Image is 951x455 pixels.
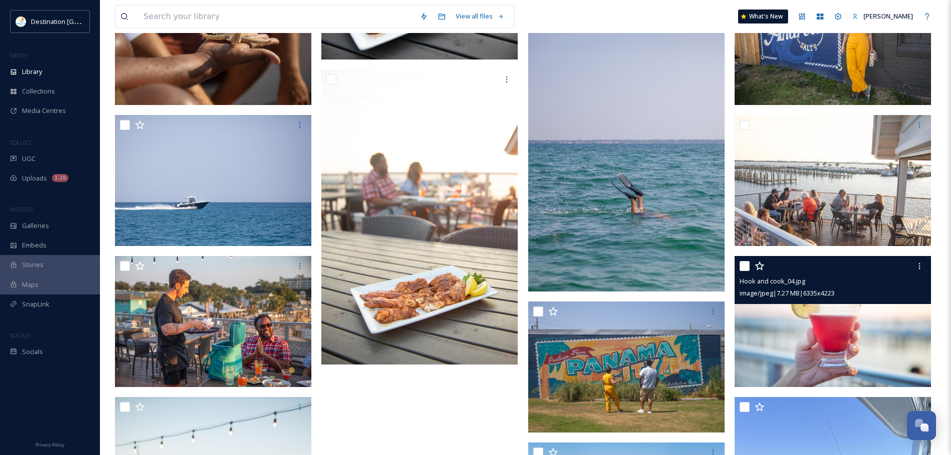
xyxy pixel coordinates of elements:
[52,174,68,182] div: 1.1k
[10,205,33,213] span: WIDGETS
[22,221,49,230] span: Galleries
[10,331,30,339] span: SOCIALS
[451,6,509,26] a: View all files
[22,299,49,309] span: SnapLink
[740,288,835,297] span: image/jpeg | 7.27 MB | 6335 x 4223
[22,240,46,250] span: Embeds
[22,280,38,289] span: Maps
[740,276,805,285] span: Hook and cook_04.jpg
[907,411,936,440] button: Open Chat
[10,138,31,146] span: COLLECT
[22,154,35,163] span: UGC
[31,16,130,26] span: Destination [GEOGRAPHIC_DATA]
[735,256,931,387] img: Hook and cook_04.jpg
[22,173,47,183] span: Uploads
[22,67,42,76] span: Library
[22,347,43,356] span: Socials
[115,256,311,387] img: Hook and cook_06.jpg
[16,16,26,26] img: download.png
[22,260,43,269] span: Stories
[115,115,311,246] img: speed boat.jpg
[10,51,27,59] span: MEDIA
[138,5,415,27] input: Search your library
[22,106,66,115] span: Media Centres
[35,438,64,450] a: Privacy Policy
[735,115,931,246] img: Hook and cook_07.jpg
[528,301,725,432] img: mural trail2.jpg
[847,6,918,26] a: [PERSON_NAME]
[738,9,788,23] a: What's New
[321,69,518,364] img: Hook and cook_02.jpg
[864,11,913,20] span: [PERSON_NAME]
[22,86,55,96] span: Collections
[35,441,64,448] span: Privacy Policy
